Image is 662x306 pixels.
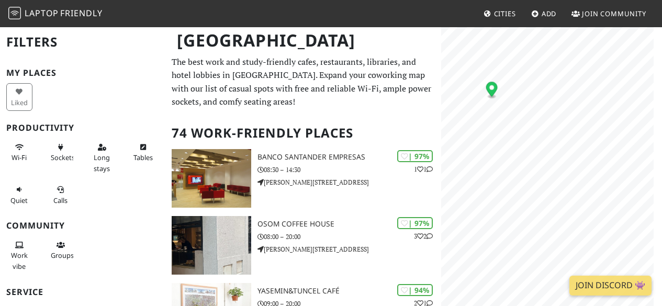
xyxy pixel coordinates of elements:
[257,244,441,254] p: [PERSON_NAME][STREET_ADDRESS]
[6,139,32,166] button: Wi-Fi
[6,236,32,275] button: Work vibe
[414,164,433,174] p: 1 1
[94,153,110,173] span: Long stays
[397,284,433,296] div: | 94%
[165,149,441,208] a: Banco Santander Empresas | 97% 11 Banco Santander Empresas 08:30 – 14:30 [PERSON_NAME][STREET_ADD...
[48,139,74,166] button: Sockets
[6,123,159,133] h3: Productivity
[567,4,650,23] a: Join Community
[486,82,498,99] div: Map marker
[51,251,74,260] span: Group tables
[165,216,441,275] a: Osom Coffee House | 97% 32 Osom Coffee House 08:00 – 20:00 [PERSON_NAME][STREET_ADDRESS]
[257,287,441,296] h3: yasemin&tuncel café
[479,4,520,23] a: Cities
[11,251,28,270] span: People working
[172,149,251,208] img: Banco Santander Empresas
[60,7,102,19] span: Friendly
[10,196,28,205] span: Quiet
[6,26,159,58] h2: Filters
[51,153,75,162] span: Power sockets
[397,217,433,229] div: | 97%
[172,55,435,109] p: The best work and study-friendly cafes, restaurants, libraries, and hotel lobbies in [GEOGRAPHIC_...
[48,181,74,209] button: Calls
[257,177,441,187] p: [PERSON_NAME][STREET_ADDRESS]
[169,26,439,55] h1: [GEOGRAPHIC_DATA]
[257,220,441,229] h3: Osom Coffee House
[397,150,433,162] div: | 97%
[527,4,561,23] a: Add
[257,232,441,242] p: 08:00 – 20:00
[569,276,652,296] a: Join Discord 👾
[6,68,159,78] h3: My Places
[257,153,441,162] h3: Banco Santander Empresas
[6,287,159,297] h3: Service
[257,165,441,175] p: 08:30 – 14:30
[25,7,59,19] span: Laptop
[582,9,646,18] span: Join Community
[6,221,159,231] h3: Community
[172,117,435,149] h2: 74 Work-Friendly Places
[6,181,32,209] button: Quiet
[8,7,21,19] img: LaptopFriendly
[494,9,516,18] span: Cities
[89,139,115,177] button: Long stays
[414,231,433,241] p: 3 2
[172,216,251,275] img: Osom Coffee House
[53,196,68,205] span: Video/audio calls
[48,236,74,264] button: Groups
[8,5,103,23] a: LaptopFriendly LaptopFriendly
[12,153,27,162] span: Stable Wi-Fi
[133,153,153,162] span: Work-friendly tables
[542,9,557,18] span: Add
[130,139,156,166] button: Tables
